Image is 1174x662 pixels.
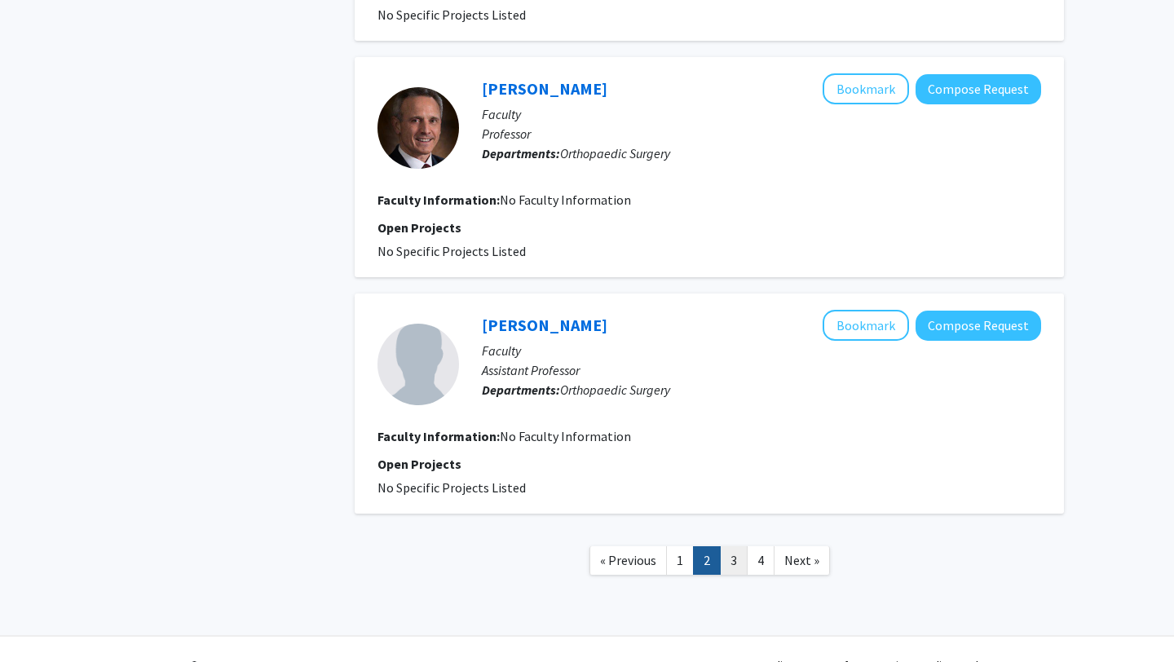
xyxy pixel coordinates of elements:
a: [PERSON_NAME] [482,78,607,99]
a: 2 [693,546,721,575]
p: Open Projects [377,218,1041,237]
a: Next [774,546,830,575]
p: Professor [482,124,1041,143]
p: Assistant Professor [482,360,1041,380]
span: Next » [784,552,819,568]
button: Compose Request to John Collins [916,311,1041,341]
nav: Page navigation [355,530,1064,596]
b: Faculty Information: [377,428,500,444]
a: 3 [720,546,748,575]
span: « Previous [600,552,656,568]
span: No Specific Projects Listed [377,479,526,496]
b: Departments: [482,382,560,398]
span: No Faculty Information [500,192,631,208]
iframe: Chat [12,589,69,650]
p: Faculty [482,341,1041,360]
b: Faculty Information: [377,192,500,208]
p: Open Projects [377,454,1041,474]
span: No Specific Projects Listed [377,7,526,23]
a: Previous [589,546,667,575]
b: Departments: [482,145,560,161]
a: 1 [666,546,694,575]
a: 4 [747,546,775,575]
p: Faculty [482,104,1041,124]
button: Add John Collins to Bookmarks [823,310,909,341]
a: [PERSON_NAME] [482,315,607,335]
span: Orthopaedic Surgery [560,382,670,398]
button: Add Michael Ciccotti to Bookmarks [823,73,909,104]
span: No Specific Projects Listed [377,243,526,259]
span: No Faculty Information [500,428,631,444]
button: Compose Request to Michael Ciccotti [916,74,1041,104]
span: Orthopaedic Surgery [560,145,670,161]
